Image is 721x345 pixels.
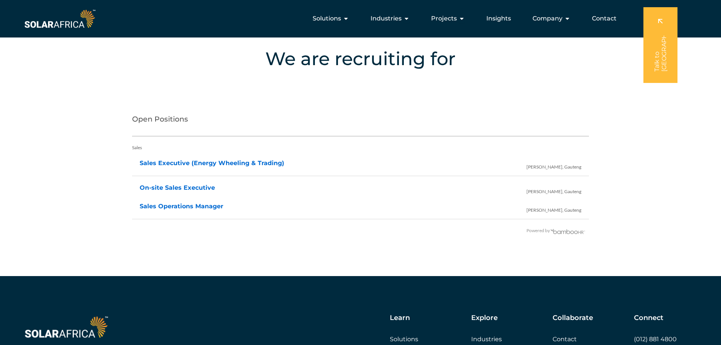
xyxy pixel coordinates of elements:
[471,336,502,343] a: Industries
[634,336,677,343] a: (012) 881 4800
[634,314,663,322] h5: Connect
[132,106,589,136] h2: Open Positions
[533,14,562,23] span: Company
[371,14,402,23] span: Industries
[140,203,223,210] a: Sales Operations Manager
[553,314,593,322] h5: Collaborate
[97,11,623,26] div: Menu Toggle
[486,14,511,23] a: Insights
[431,14,457,23] span: Projects
[553,336,577,343] a: Contact
[313,14,341,23] span: Solutions
[550,228,586,234] img: BambooHR - HR software
[526,181,581,199] span: [PERSON_NAME], Gauteng
[526,199,581,218] span: [PERSON_NAME], Gauteng
[132,223,586,238] div: Powered by
[34,45,687,72] h4: We are recruiting for
[140,159,284,167] a: Sales Executive (Energy Wheeling & Trading)
[390,336,418,343] a: Solutions
[140,184,215,191] a: On-site Sales Executive
[97,11,623,26] nav: Menu
[526,156,581,175] span: [PERSON_NAME], Gauteng
[390,314,410,322] h5: Learn
[592,14,617,23] a: Contact
[132,140,589,155] div: Sales
[471,314,498,322] h5: Explore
